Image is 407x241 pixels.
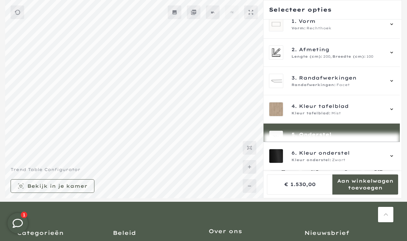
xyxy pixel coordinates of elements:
h3: Categorieën [17,229,103,237]
iframe: toggle-frame [1,206,35,240]
h3: Nieuwsbrief [304,229,390,237]
h3: Over ons [209,227,294,235]
a: Terug naar boven [378,207,393,222]
h3: Beleid [113,229,198,237]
